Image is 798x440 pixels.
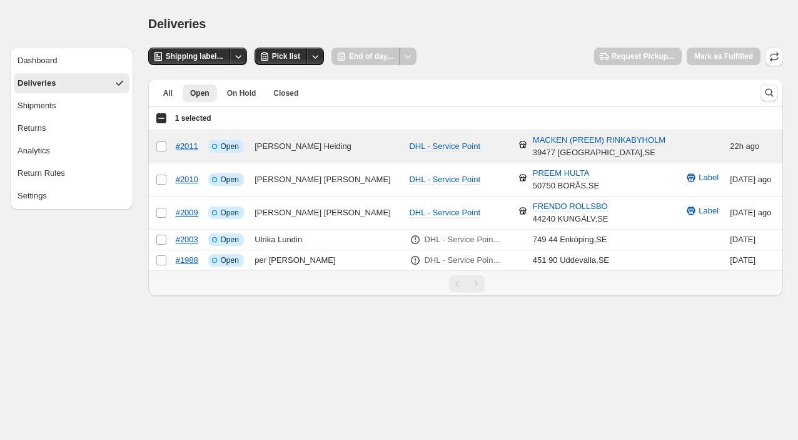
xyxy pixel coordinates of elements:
[18,167,65,180] div: Return Rules
[190,88,210,98] span: Open
[730,208,755,217] time: Tuesday, September 16, 2025 at 9:48:51 AM
[525,163,597,183] button: PREEM HULTA
[176,235,198,244] a: #2003
[14,141,129,161] button: Analytics
[18,100,56,112] div: Shipments
[251,197,405,230] td: [PERSON_NAME] [PERSON_NAME]
[18,77,56,90] div: Deliveries
[726,197,783,230] td: ago
[18,122,46,135] div: Returns
[726,163,783,197] td: ago
[14,163,129,183] button: Return Rules
[18,190,47,202] div: Settings
[14,186,129,206] button: Settings
[525,197,615,217] button: FRENDO ROLLSBO
[148,48,231,65] button: Shipping label...
[18,54,58,67] div: Dashboard
[760,84,778,101] button: Search and filter results
[148,270,783,296] nav: Pagination
[424,233,502,246] p: DHL - Service Point, ICA NÄRA [GEOGRAPHIC_DATA] (1.8 km)
[409,141,480,151] span: DHL - Service Point
[255,48,308,65] button: Pick list
[699,205,719,217] span: Label
[533,168,590,179] span: PREEM HULTA
[251,250,405,271] td: per [PERSON_NAME]
[176,208,198,217] a: #2009
[176,175,198,184] a: #2010
[14,51,129,71] button: Dashboard
[730,255,755,265] time: Wednesday, September 3, 2025 at 5:25:07 AM
[163,88,173,98] span: All
[402,170,488,190] button: DHL - Service Point
[221,235,239,245] span: Open
[730,235,755,244] time: Friday, September 12, 2025 at 2:11:23 PM
[699,171,719,184] span: Label
[175,113,211,123] span: 1 selected
[533,200,609,225] div: 44240 KUNGÄLV , SE
[251,130,405,163] td: [PERSON_NAME] Heiding
[230,48,247,65] button: Other actions
[221,208,239,218] span: Open
[221,255,239,265] span: Open
[726,130,783,163] td: ago
[417,250,510,270] button: DHL - Service Point, TEMPO JACOBS MATCENTER (12.3 km)
[417,230,510,250] button: DHL - Service Point, ICA NÄRA [GEOGRAPHIC_DATA] (1.8 km)
[402,136,488,156] button: DHL - Service Point
[176,141,198,151] a: #2011
[533,167,599,192] div: 50750 BORÅS , SE
[533,135,665,146] span: MACKEN (PREEM) RINKABYHOLM
[424,254,502,267] p: DHL - Service Point, TEMPO JACOBS MATCENTER (12.3 km)
[525,130,673,150] button: MACKEN (PREEM) RINKABYHOLM
[176,255,198,265] a: #1988
[251,163,405,197] td: [PERSON_NAME] [PERSON_NAME]
[409,208,480,217] span: DHL - Service Point
[251,230,405,250] td: Ulrika Lundin
[677,168,726,188] button: Label
[402,203,488,223] button: DHL - Service Point
[409,175,480,184] span: DHL - Service Point
[677,201,726,221] button: Label
[533,202,608,212] span: FRENDO ROLLSBO
[221,141,239,151] span: Open
[533,134,665,159] div: 39477 [GEOGRAPHIC_DATA] , SE
[227,88,256,98] span: On Hold
[18,145,50,157] div: Analytics
[306,48,324,65] button: Other actions
[14,73,129,93] button: Deliveries
[14,96,129,116] button: Shipments
[221,175,239,185] span: Open
[730,141,744,151] time: Tuesday, September 16, 2025 at 3:23:16 PM
[272,51,300,61] span: Pick list
[533,233,607,246] div: 749 44 Enköping , SE
[533,254,609,267] div: 451 90 Uddevalla , SE
[14,118,129,138] button: Returns
[730,175,755,184] time: Tuesday, September 16, 2025 at 11:48:58 AM
[166,51,223,61] span: Shipping label...
[273,88,298,98] span: Closed
[148,17,206,31] span: Deliveries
